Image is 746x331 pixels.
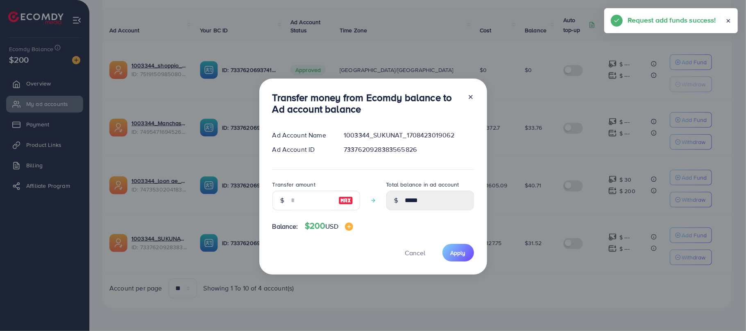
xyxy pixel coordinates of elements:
button: Apply [442,244,474,261]
iframe: Chat [711,294,740,325]
div: 7337620928383565826 [337,145,480,154]
h4: $200 [305,221,353,231]
div: 1003344_SUKUNAT_1708423019062 [337,131,480,140]
span: Cancel [405,248,426,257]
label: Total balance in ad account [386,180,459,189]
img: image [345,223,353,231]
div: Ad Account Name [266,131,338,140]
div: Ad Account ID [266,145,338,154]
h3: Transfer money from Ecomdy balance to Ad account balance [272,92,461,115]
h5: Request add funds success! [628,15,716,25]
img: image [338,196,353,205]
label: Transfer amount [272,180,315,189]
span: USD [325,222,338,231]
button: Cancel [395,244,436,261]
span: Balance: [272,222,298,231]
span: Apply [451,249,466,257]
